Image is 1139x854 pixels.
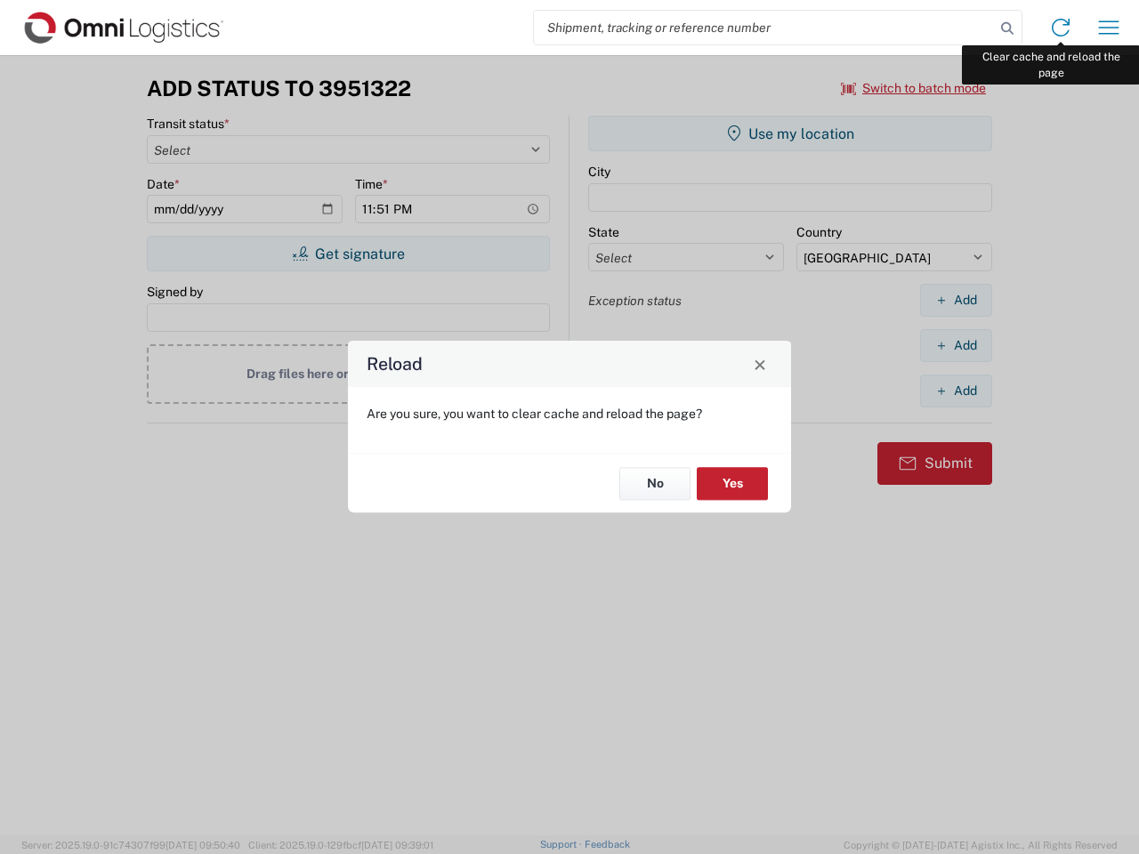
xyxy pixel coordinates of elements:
h4: Reload [367,351,423,377]
button: Yes [697,467,768,500]
button: Close [747,351,772,376]
button: No [619,467,691,500]
input: Shipment, tracking or reference number [534,11,995,44]
p: Are you sure, you want to clear cache and reload the page? [367,406,772,422]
